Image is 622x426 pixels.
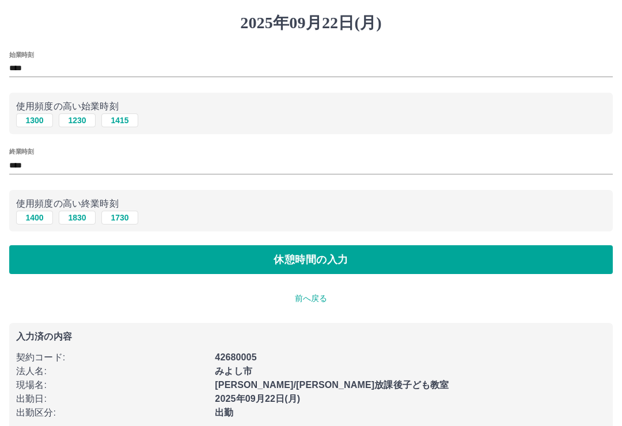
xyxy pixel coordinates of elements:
[16,100,606,113] p: 使用頻度の高い始業時刻
[16,332,606,341] p: 入力済の内容
[16,392,208,406] p: 出勤日 :
[16,378,208,392] p: 現場名 :
[16,364,208,378] p: 法人名 :
[101,113,138,127] button: 1415
[9,13,613,33] h1: 2025年09月22日(月)
[59,113,96,127] button: 1230
[215,366,252,376] b: みよし市
[215,380,449,390] b: [PERSON_NAME]/[PERSON_NAME]放課後子ども教室
[9,50,33,59] label: 始業時刻
[9,292,613,305] p: 前へ戻る
[16,197,606,211] p: 使用頻度の高い終業時刻
[16,211,53,225] button: 1400
[16,406,208,420] p: 出勤区分 :
[9,245,613,274] button: 休憩時間の入力
[16,113,53,127] button: 1300
[16,351,208,364] p: 契約コード :
[215,352,256,362] b: 42680005
[215,408,233,417] b: 出勤
[101,211,138,225] button: 1730
[59,211,96,225] button: 1830
[215,394,300,404] b: 2025年09月22日(月)
[9,147,33,156] label: 終業時刻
